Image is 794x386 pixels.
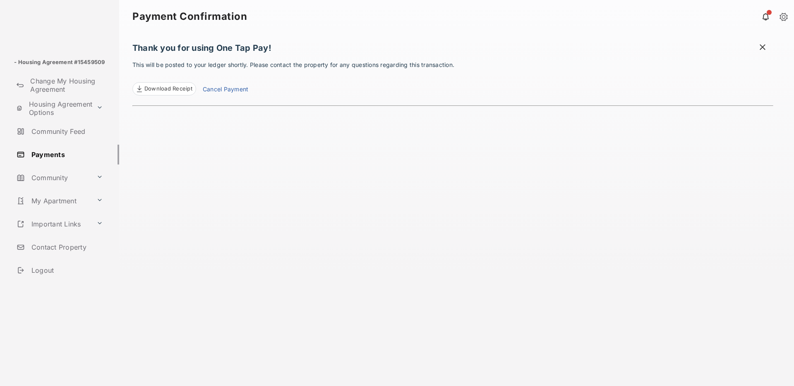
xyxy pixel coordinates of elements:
a: Community [13,168,93,188]
a: Cancel Payment [203,85,248,95]
p: This will be posted to your ledger shortly. Please contact the property for any questions regardi... [132,60,773,95]
a: Community Feed [13,122,119,141]
a: Download Receipt [132,82,196,95]
span: Download Receipt [144,85,192,93]
a: Logout [13,260,119,280]
a: Housing Agreement Options [13,98,93,118]
a: My Apartment [13,191,93,211]
strong: Payment Confirmation [132,12,247,21]
h1: Thank you for using One Tap Pay! [132,43,773,57]
a: Change My Housing Agreement [13,75,119,95]
a: Important Links [13,214,93,234]
a: Contact Property [13,237,119,257]
a: Payments [13,145,119,164]
p: - Housing Agreement #15459509 [14,58,105,67]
